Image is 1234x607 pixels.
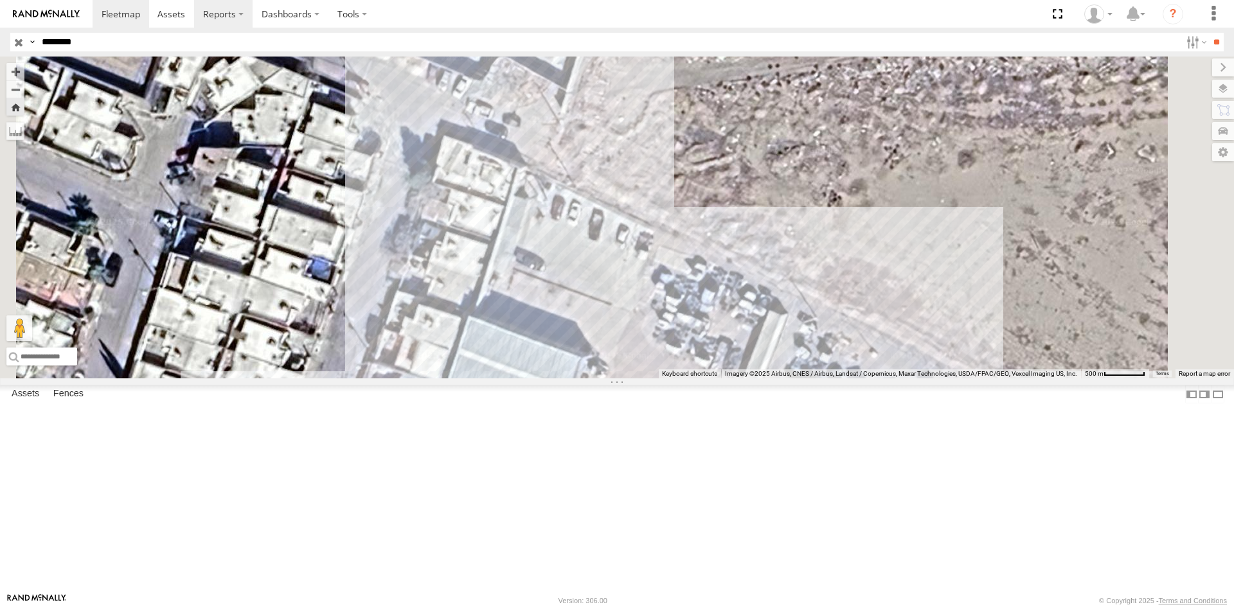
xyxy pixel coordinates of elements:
label: Map Settings [1212,143,1234,161]
label: Fences [47,385,90,403]
button: Map Scale: 500 m per 61 pixels [1081,369,1149,378]
a: Visit our Website [7,594,66,607]
div: fernando ponce [1080,4,1117,24]
button: Zoom Home [6,98,24,116]
label: Search Query [27,33,37,51]
div: Version: 306.00 [559,597,607,604]
label: Dock Summary Table to the Right [1198,385,1211,403]
div: © Copyright 2025 - [1099,597,1227,604]
button: Keyboard shortcuts [662,369,717,378]
label: Dock Summary Table to the Left [1185,385,1198,403]
a: Terms and Conditions [1159,597,1227,604]
span: 500 m [1085,370,1104,377]
label: Measure [6,122,24,140]
button: Zoom in [6,63,24,80]
a: Terms (opens in new tab) [1156,371,1169,376]
img: rand-logo.svg [13,10,80,19]
a: Report a map error [1179,370,1230,377]
button: Zoom out [6,80,24,98]
i: ? [1163,4,1183,24]
button: Drag Pegman onto the map to open Street View [6,315,32,341]
span: Imagery ©2025 Airbus, CNES / Airbus, Landsat / Copernicus, Maxar Technologies, USDA/FPAC/GEO, Vex... [725,370,1077,377]
label: Assets [5,385,46,403]
label: Hide Summary Table [1212,385,1224,403]
label: Search Filter Options [1181,33,1209,51]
